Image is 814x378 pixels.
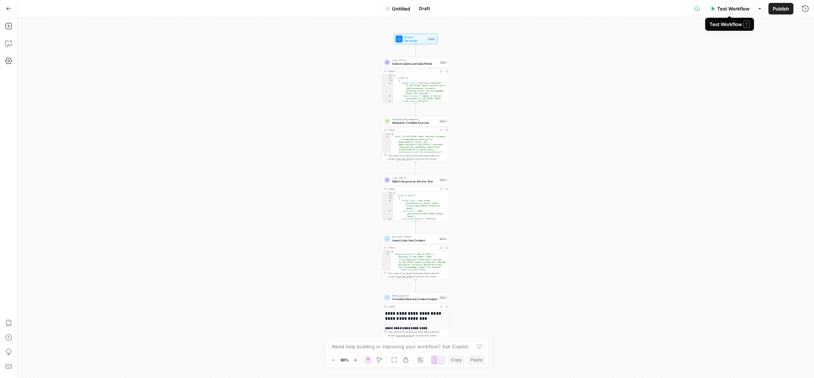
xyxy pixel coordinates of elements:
div: Step 3 [439,178,447,182]
g: Edge from step_3 to step_4 [415,220,417,233]
span: Toggle code folding, rows 1 through 322 [391,192,393,194]
span: Toggle code folding, rows 2 through 567 [391,77,393,79]
button: Publish [768,3,793,14]
span: Copy the output [396,158,412,160]
div: Step 4 [439,237,447,241]
g: Edge from step_2 to step_3 [415,162,417,175]
div: 4 [383,82,393,95]
span: Publish [773,5,789,12]
g: Edge from step_4 to step_5 [415,280,417,292]
span: 60% [341,357,349,363]
span: Toggle code folding, rows 1 through 568 [391,74,393,76]
span: LLM · GPT-4.1 [392,59,438,62]
div: 6 [383,218,393,238]
span: Research Credible Sources [392,121,437,125]
div: This output is too large & has been abbreviated for review. to view the full content. [388,330,447,337]
div: 2 [383,77,393,79]
span: Copy [451,357,462,363]
button: Copy [448,355,465,365]
div: 7 [383,102,393,118]
div: 4 [383,199,393,210]
div: 1 [383,251,391,253]
div: 3 [383,79,393,82]
span: Perplexity Deep Research [392,117,437,121]
span: Match Sources to Anchor Text [392,179,437,184]
div: 2 [383,194,393,197]
div: Perplexity Deep ResearchResearch Credible SourcesStep 2Output{ "body":"# [US_STATE] Small Busines... [382,116,449,162]
g: Edge from step_1 to step_2 [415,103,417,115]
div: LLM · GPT-4.1Extract Claims and Data PointsStep 1Output{ "claims":[ { "anchor_text":"Starting a b... [382,57,449,103]
span: Paste [470,357,482,363]
div: Output [388,246,437,249]
div: 1 [383,133,391,135]
span: Toggle code folding, rows 3 through 8 [391,79,393,82]
button: Untitled [381,3,414,14]
div: This output is too large & has been abbreviated for review. to view the full content. [388,154,447,161]
g: Edge from start to step_1 [415,44,417,57]
div: Output [388,70,437,73]
span: Copy the output [396,334,412,337]
span: Format Enhanced Content Output [392,297,437,301]
div: Step 5 [439,296,447,300]
div: LLM · GPT-4.1Match Sources to Anchor TextStep 3Output{ "links_to_add":[ { "anchor_text":"the rece... [382,175,449,221]
div: 5 [383,95,393,100]
div: WorkflowSet InputsInputs [382,34,449,44]
span: Toggle code folding, rows 3 through 8 [391,197,393,199]
span: T [743,21,750,28]
div: Step 1 [439,60,447,64]
span: Test Workflow [717,5,750,12]
div: 6 [383,100,393,102]
div: Step 2 [439,119,447,123]
button: Paste [468,355,485,365]
div: 1 [383,74,393,76]
span: Untitled [392,5,410,12]
div: Output [388,305,437,308]
span: Extract Claims and Data Points [392,62,438,66]
div: Test Workflow [709,21,750,28]
span: Toggle code folding, rows 2 through 321 [391,194,393,197]
span: LLM · GPT-4.1 [392,176,437,180]
div: 5 [383,210,393,218]
span: Toggle code folding, rows 1 through 3 [388,251,391,253]
div: Run Code · PythonInsert Links Into ContentStep 4Output{ "enhanced_content":"How to Start a Busine... [382,234,449,280]
span: Insert Links Into Content [392,238,437,243]
div: This output is too large & has been abbreviated for review. to view the full content. [388,272,447,278]
span: Workflow [404,35,426,39]
button: Test Workflow [706,3,754,14]
div: Output [388,128,437,132]
span: Write Liquid Text [392,294,437,298]
div: 3 [383,197,393,199]
div: Output [388,187,437,191]
div: 1 [383,192,393,194]
span: Run Code · Python [392,235,437,239]
span: Toggle code folding, rows 1 through 3 [388,133,391,135]
div: Inputs [427,37,435,41]
span: Copy the output [396,275,412,278]
span: Draft [419,5,430,12]
span: Set Inputs [404,38,426,43]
